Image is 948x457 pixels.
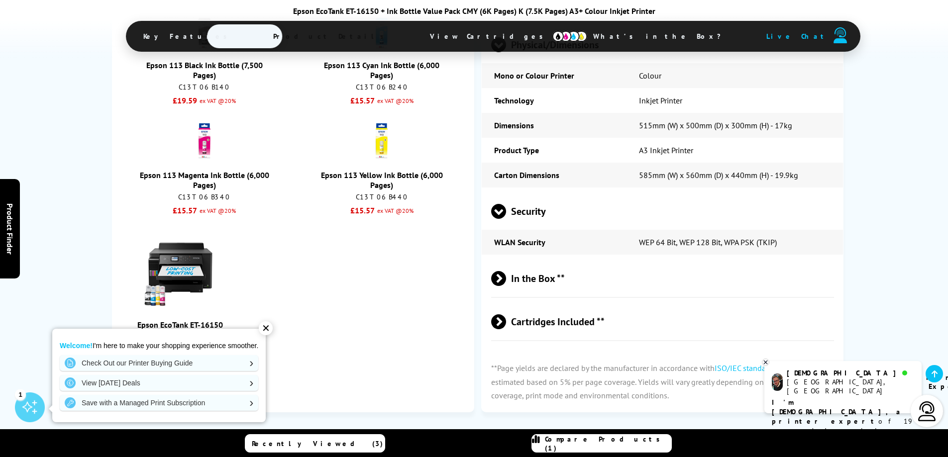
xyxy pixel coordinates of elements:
span: Key Features [128,24,247,48]
span: In the Box ** [491,260,835,297]
div: [GEOGRAPHIC_DATA], [GEOGRAPHIC_DATA] [787,377,914,395]
small: ex VAT @20% [197,205,236,215]
img: Epson 113 Magenta Ink Bottle (6,000 Pages) [187,123,222,158]
td: 515mm (W)‎ x 500mm (D) x 300mm (H) - 17kg [627,113,843,138]
span: What’s in the Box? [578,24,745,48]
div: Epson EcoTank ET-16150 + Ink Bottle Value Pack CMY (6K Pages) K (7.5K Pages) A3+ Colour Inkjet Pr... [126,6,823,16]
div: [DEMOGRAPHIC_DATA] [787,368,914,377]
a: Check Out our Printer Buying Guide [60,355,258,371]
td: Carton Dimensions [482,163,626,187]
div: 1 [15,389,26,400]
a: View [DATE] Deals [60,375,258,391]
img: user-headset-light.svg [917,401,937,421]
p: I'm here to make your shopping experience smoother. [60,341,258,350]
img: Epson EcoTank ET-16150 [143,233,217,308]
td: Mono or Colour Printer [482,63,626,88]
small: ex VAT @20% [375,95,414,105]
span: Cartridges Included ** [491,303,835,340]
td: WEP 64 Bit, WEP 128 Bit, WPA PSK (TKIP) [627,230,843,255]
p: of 19 years! I can help you choose the right product [772,398,914,455]
span: Product Finder [5,203,15,254]
img: cmyk-icon.svg [552,31,587,42]
b: I'm [DEMOGRAPHIC_DATA], a printer expert [772,398,903,426]
img: Epson 113 Yellow Ink Bottle (6,000 Pages) [364,123,399,158]
div: C13T06B140 [137,83,272,91]
a: Epson EcoTank ET-16150A3+ Colour Inkjet Printer [137,320,223,340]
td: WLAN Security [482,230,626,255]
td: Inkjet Printer [627,88,843,113]
td: Colour [627,63,843,88]
a: Epson 113 Magenta Ink Bottle (6,000 Pages) [140,170,269,190]
small: ex VAT @20% [375,205,414,215]
small: ex VAT @20% [197,95,236,105]
span: Live Chat [766,32,828,41]
p: **Page yields are declared by the manufacturer in accordance with or occasionally estimated based... [481,352,843,412]
span: Security [491,192,835,230]
td: 585mm (W) x 560mm (D) x 440mm (H) - 19.9kg [627,163,843,187]
strong: £15.57 [350,95,375,105]
strong: £15.57 [173,205,197,215]
strong: £19.59 [173,95,197,105]
a: ISO/IEC standards [715,363,776,373]
a: Save with a Managed Print Subscription [60,395,258,411]
strong: Welcome! [60,342,93,350]
td: Technology [482,88,626,113]
a: Compare Products (1) [531,434,672,453]
span: Recently Viewed (3) [252,439,383,448]
a: Epson 113 Yellow Ink Bottle (6,000 Pages) [321,170,443,190]
td: Dimensions [482,113,626,138]
div: C13T06B240 [314,83,449,91]
div: C13T06B340 [137,192,272,201]
span: Product Details [258,24,404,48]
div: ✕ [259,321,273,335]
td: A3 Inkjet Printer [627,138,843,163]
strong: £15.57 [350,205,375,215]
span: Compare Products (1) [545,435,671,453]
span: View Cartridges [415,23,567,49]
a: Epson 113 Black Ink Bottle (7,500 Pages) [146,60,263,80]
div: C13T06B440 [314,192,449,201]
a: Recently Viewed (3) [245,434,385,453]
img: chris-livechat.png [772,373,783,391]
img: user-headset-duotone.svg [834,27,847,43]
a: Epson 113 Cyan Ink Bottle (6,000 Pages) [324,60,439,80]
td: Product Type [482,138,626,163]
